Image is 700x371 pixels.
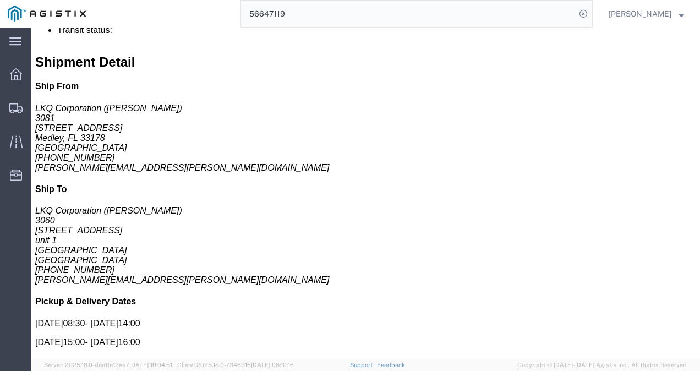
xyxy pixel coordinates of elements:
input: Search for shipment number, reference number [241,1,576,27]
button: [PERSON_NAME] [608,7,685,20]
span: Server: 2025.18.0-daa1fe12ee7 [44,362,172,368]
a: Feedback [377,362,405,368]
span: Client: 2025.18.0-7346316 [177,362,294,368]
span: Copyright © [DATE]-[DATE] Agistix Inc., All Rights Reserved [517,361,687,370]
img: logo [8,6,86,22]
span: [DATE] 08:10:16 [251,362,294,368]
span: Nathan Seeley [609,8,671,20]
span: [DATE] 10:04:51 [129,362,172,368]
iframe: FS Legacy Container [31,28,700,359]
a: Support [350,362,378,368]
